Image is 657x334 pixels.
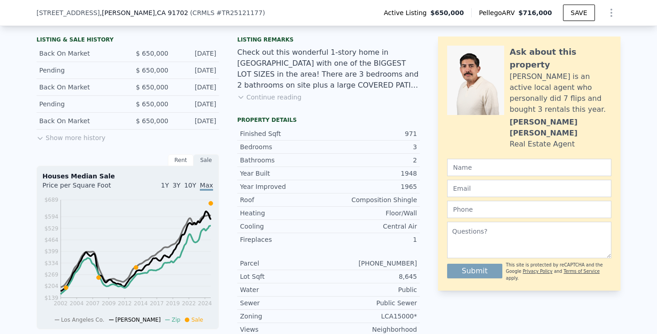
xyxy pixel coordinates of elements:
span: $ 650,000 [136,67,168,74]
div: Floor/Wall [328,209,417,218]
span: $ 650,000 [136,83,168,91]
div: Zoning [240,312,328,321]
div: Pending [39,66,120,75]
div: Check out this wonderful 1-story home in [GEOGRAPHIC_DATA] with one of the BIGGEST LOT SIZES in t... [237,47,420,91]
div: Lot Sqft [240,272,328,281]
span: [STREET_ADDRESS] [36,8,100,17]
button: SAVE [563,5,595,21]
div: Public Sewer [328,298,417,308]
div: Houses Median Sale [42,172,213,181]
div: Pending [39,99,120,109]
div: [DATE] [176,49,216,58]
div: [DATE] [176,116,216,125]
div: Ask about this property [510,46,611,71]
span: , [PERSON_NAME] [100,8,188,17]
tspan: $689 [44,197,58,203]
span: Sale [191,317,203,323]
span: $716,000 [518,9,552,16]
div: Back On Market [39,83,120,92]
tspan: 2017 [150,300,164,307]
div: Back On Market [39,49,120,58]
div: Sewer [240,298,328,308]
div: Public [328,285,417,294]
tspan: 2007 [86,300,100,307]
tspan: 2022 [182,300,196,307]
div: Year Improved [240,182,328,191]
span: 10Y [184,182,196,189]
div: Fireplaces [240,235,328,244]
span: $650,000 [430,8,464,17]
button: Show Options [602,4,620,22]
div: Bathrooms [240,156,328,165]
input: Email [447,180,611,197]
div: This site is protected by reCAPTCHA and the Google and apply. [506,262,611,282]
tspan: 2012 [118,300,132,307]
div: Price per Square Foot [42,181,128,195]
span: 1Y [161,182,169,189]
div: [DATE] [176,99,216,109]
tspan: $204 [44,283,58,289]
div: Views [240,325,328,334]
tspan: $594 [44,214,58,220]
span: 3Y [172,182,180,189]
div: Property details [237,116,420,124]
div: 2 [328,156,417,165]
span: [PERSON_NAME] [115,317,161,323]
a: Terms of Service [563,269,600,274]
tspan: 2009 [102,300,116,307]
input: Name [447,159,611,176]
div: Bedrooms [240,142,328,151]
tspan: $334 [44,260,58,266]
div: 1965 [328,182,417,191]
div: Rent [168,154,193,166]
span: $ 650,000 [136,50,168,57]
div: [PERSON_NAME] [PERSON_NAME] [510,117,611,139]
div: Year Built [240,169,328,178]
div: Back On Market [39,116,120,125]
div: [PHONE_NUMBER] [328,259,417,268]
tspan: $464 [44,237,58,243]
tspan: 2004 [70,300,84,307]
div: Listing remarks [237,36,420,43]
span: Active Listing [384,8,430,17]
span: $ 650,000 [136,117,168,125]
tspan: 2014 [134,300,148,307]
div: Real Estate Agent [510,139,575,150]
span: Zip [172,317,180,323]
input: Phone [447,201,611,218]
div: Water [240,285,328,294]
span: # TR25121177 [216,9,262,16]
div: [DATE] [176,66,216,75]
span: , CA 91702 [155,9,188,16]
div: Neighborhood [328,325,417,334]
div: ( ) [190,8,265,17]
tspan: $399 [44,248,58,255]
div: [DATE] [176,83,216,92]
div: 8,645 [328,272,417,281]
tspan: $529 [44,225,58,232]
div: 1948 [328,169,417,178]
div: LCA15000* [328,312,417,321]
tspan: 2002 [54,300,68,307]
span: Pellego ARV [479,8,519,17]
div: 3 [328,142,417,151]
span: Max [200,182,213,191]
div: [PERSON_NAME] is an active local agent who personally did 7 flips and bought 3 rentals this year. [510,71,611,115]
tspan: $139 [44,295,58,301]
div: Roof [240,195,328,204]
a: Privacy Policy [523,269,553,274]
div: 1 [328,235,417,244]
tspan: 2019 [166,300,180,307]
button: Show more history [36,130,105,142]
span: CRMLS [193,9,214,16]
button: Continue reading [237,93,302,102]
div: Heating [240,209,328,218]
div: LISTING & SALE HISTORY [36,36,219,45]
span: Los Angeles Co. [61,317,104,323]
div: Cooling [240,222,328,231]
div: Central Air [328,222,417,231]
tspan: $269 [44,271,58,278]
span: $ 650,000 [136,100,168,108]
div: Sale [193,154,219,166]
div: 971 [328,129,417,138]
